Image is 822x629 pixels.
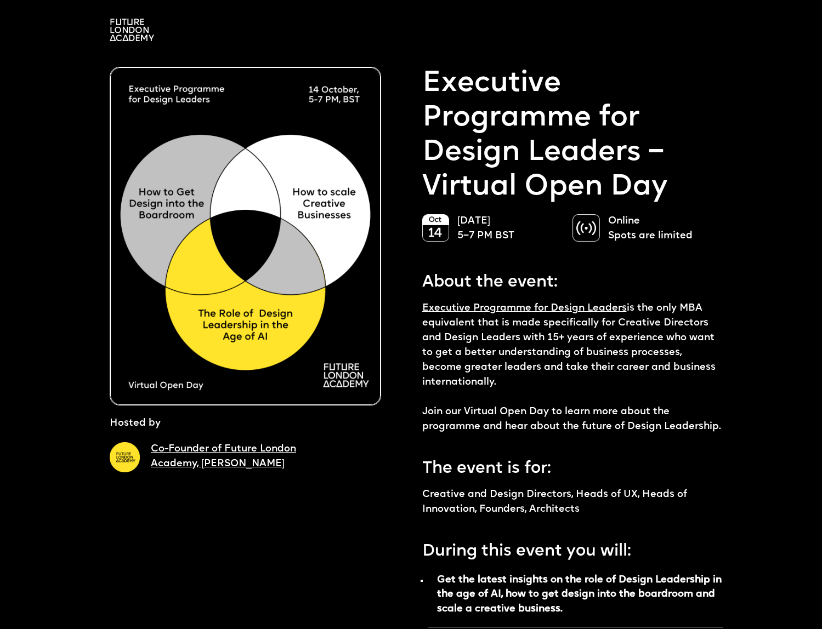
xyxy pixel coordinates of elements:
p: During this event you will: [422,534,724,564]
img: A logo saying in 3 lines: Future London Academy [110,19,154,41]
img: A yellow circle with Future London Academy logo [110,442,140,472]
p: [DATE] 5–7 PM BST [457,214,562,244]
p: Online Spots are limited [608,214,712,244]
p: Executive Programme for Design Leaders – Virtual Open Day [422,67,724,205]
strong: Get the latest insights on the role of Design Leadership in the age of AI, how to get design into... [437,575,722,614]
a: Co-Founder of Future London Academy, [PERSON_NAME] [151,444,296,468]
p: About the event: [422,265,724,295]
p: The event is for: [422,451,724,482]
a: Executive Programme for Design Leaders [422,304,627,313]
p: Creative and Design Directors, Heads of UX, Heads of Innovation, Founders, Architects [422,488,724,517]
p: is the only MBA equivalent that is made specifically for Creative Directors and Design Leaders wi... [422,301,724,434]
p: Hosted by [110,416,161,431]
